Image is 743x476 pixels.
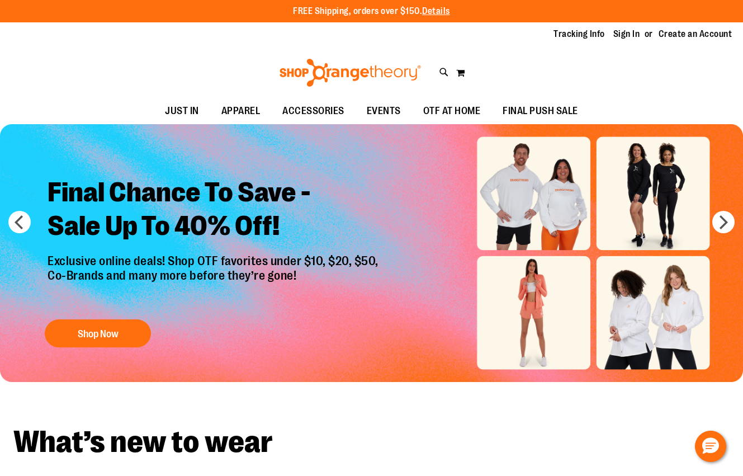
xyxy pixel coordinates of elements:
[154,98,210,124] a: JUST IN
[278,59,423,87] img: Shop Orangetheory
[8,211,31,233] button: prev
[695,431,726,462] button: Hello, have a question? Let’s chat.
[210,98,272,124] a: APPAREL
[13,427,730,458] h2: What’s new to wear
[293,5,450,18] p: FREE Shipping, orders over $150.
[39,254,390,309] p: Exclusive online deals! Shop OTF favorites under $10, $20, $50, Co-Brands and many more before th...
[423,98,481,124] span: OTF AT HOME
[503,98,578,124] span: FINAL PUSH SALE
[553,28,605,40] a: Tracking Info
[367,98,401,124] span: EVENTS
[659,28,732,40] a: Create an Account
[39,167,390,254] h2: Final Chance To Save - Sale Up To 40% Off!
[165,98,199,124] span: JUST IN
[356,98,412,124] a: EVENTS
[271,98,356,124] a: ACCESSORIES
[412,98,492,124] a: OTF AT HOME
[45,319,151,347] button: Shop Now
[221,98,261,124] span: APPAREL
[39,167,390,354] a: Final Chance To Save -Sale Up To 40% Off! Exclusive online deals! Shop OTF favorites under $10, $...
[491,98,589,124] a: FINAL PUSH SALE
[282,98,344,124] span: ACCESSORIES
[422,6,450,16] a: Details
[712,211,735,233] button: next
[613,28,640,40] a: Sign In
